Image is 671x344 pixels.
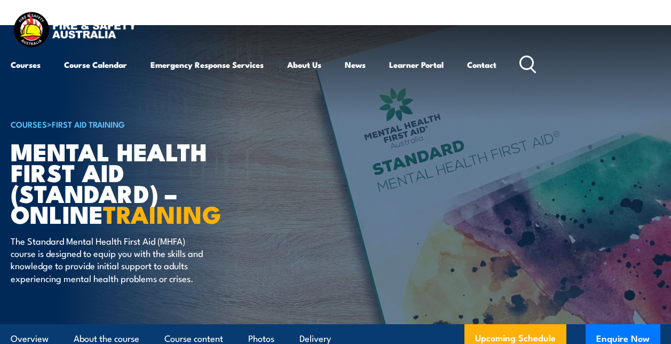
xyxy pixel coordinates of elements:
a: Course Calendar [64,52,127,77]
a: Learner Portal [389,52,444,77]
h1: Mental Health First Aid (Standard) – Online [11,140,274,224]
strong: TRAINING [103,195,222,232]
h6: > [11,118,274,130]
p: The Standard Mental Health First Aid (MHFA) course is designed to equip you with the skills and k... [11,234,206,285]
a: COURSES [11,118,47,130]
a: Emergency Response Services [151,52,264,77]
a: First Aid Training [52,118,125,130]
a: News [345,52,366,77]
a: Courses [11,52,41,77]
a: About Us [287,52,321,77]
a: Contact [467,52,496,77]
